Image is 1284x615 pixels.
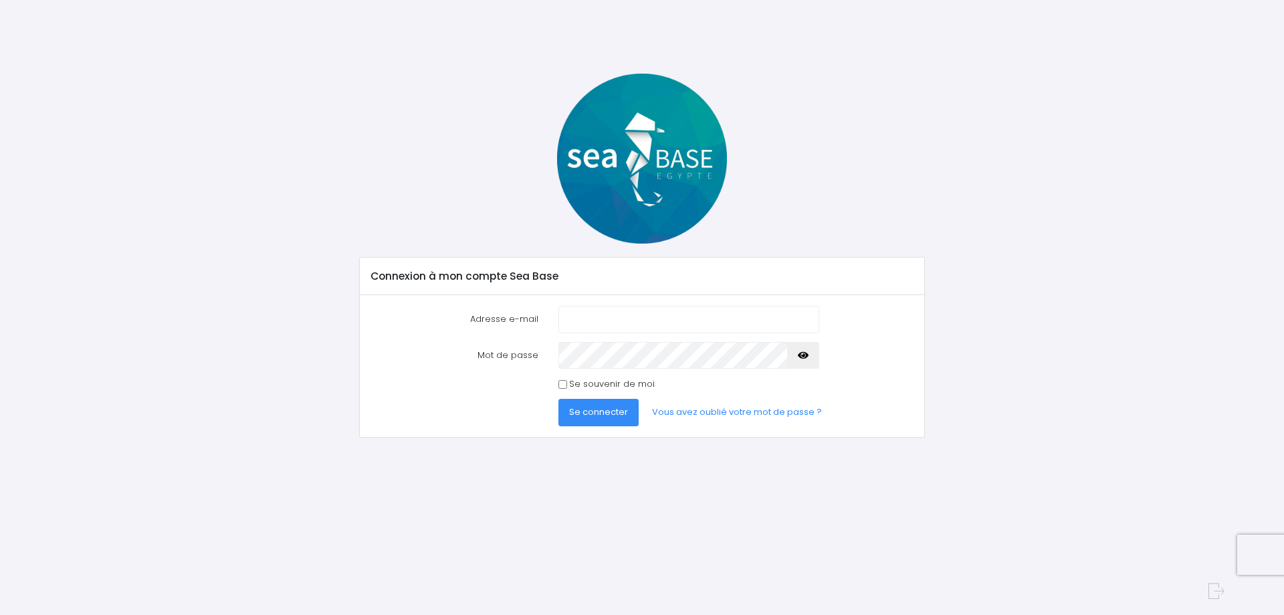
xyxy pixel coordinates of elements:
label: Mot de passe [361,342,548,369]
a: Vous avez oublié votre mot de passe ? [641,399,833,426]
label: Adresse e-mail [361,306,548,333]
button: Se connecter [558,399,639,426]
div: Connexion à mon compte Sea Base [360,258,924,295]
span: Se connecter [569,406,628,418]
label: Se souvenir de moi [569,377,655,391]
